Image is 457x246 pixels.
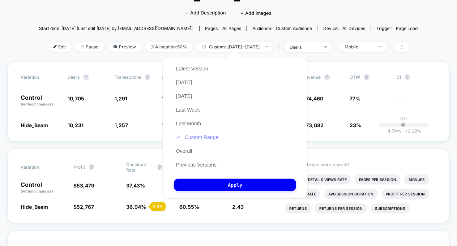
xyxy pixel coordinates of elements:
[385,128,401,134] span: -4.74 %
[396,26,418,31] span: Page Load
[345,44,374,49] div: Mobile
[403,121,405,127] p: |
[277,42,285,52] span: |
[127,182,145,189] span: 37.43 %
[174,79,194,86] button: [DATE]
[377,26,418,31] div: Trigger:
[179,204,199,210] span: 60.55 %
[285,203,311,213] li: Returns
[397,96,436,107] span: ---
[150,202,166,211] div: - 1.3 %
[405,128,408,134] span: +
[240,10,272,16] span: + Add Images
[364,74,370,80] button: ?
[400,116,407,121] p: 0%
[290,44,319,50] div: users
[73,182,94,189] span: $
[205,26,241,31] div: Pages:
[39,26,193,31] span: Start date: [DATE] (Last edit [DATE] by [EMAIL_ADDRESS][DOMAIN_NAME])
[324,74,330,80] button: ?
[145,42,193,52] span: Allocation: 50%
[108,42,142,52] span: Preview
[252,26,312,31] div: Audience:
[21,102,53,106] span: (without changes)
[174,93,194,99] button: [DATE]
[21,95,60,107] p: Control
[265,46,268,47] img: end
[21,204,48,210] span: Hide_Beam
[350,122,361,128] span: 23%
[174,65,210,72] button: Latest Version
[127,162,153,173] span: Checkout Rate
[202,45,206,48] img: calendar
[127,204,146,210] span: 36.94 %
[350,95,360,102] span: 77%
[21,182,66,194] p: Control
[196,42,273,52] span: Custom: [DATE] - [DATE]
[306,95,323,102] span: 74,460
[401,128,421,134] span: 2.22 %
[222,26,241,31] span: all pages
[68,95,84,102] span: 10,705
[77,204,94,210] span: 52,767
[145,74,150,80] button: ?
[75,42,104,52] span: Pause
[318,26,371,31] span: Device:
[21,122,48,128] span: Hide_Beam
[285,162,436,167] p: Would like to see more reports?
[174,107,202,113] button: Last Week
[174,179,296,191] button: Apply
[371,203,410,213] li: Subscriptions
[77,182,94,189] span: 53,479
[115,122,128,128] span: 1,257
[174,148,194,154] button: Overall
[397,74,436,80] span: CI
[324,189,378,199] li: Avg Session Duration
[381,189,429,199] li: Profit Per Session
[350,74,389,80] span: OTW
[53,45,57,48] img: edit
[306,122,324,128] span: 73,082
[81,45,84,48] img: end
[379,46,382,47] img: end
[21,74,60,80] span: Variation
[404,174,429,185] li: Signups
[174,134,221,141] button: Custom Range
[115,74,141,80] span: Transactions
[83,74,89,80] button: ?
[68,122,84,128] span: 10,231
[21,162,60,173] span: Variation
[355,174,401,185] li: Pages Per Session
[48,42,72,52] span: Edit
[174,161,219,168] button: Previous Versions
[276,26,312,31] span: Custom Audience
[232,204,244,210] span: 2.43
[115,95,127,102] span: 1,291
[343,26,366,31] span: all devices
[405,74,410,80] button: ?
[174,120,203,127] button: Last Month
[21,189,53,193] span: (without changes)
[151,45,154,49] img: rebalance
[73,164,85,170] span: Profit
[73,204,94,210] span: $
[285,174,351,185] li: Product Details Views Rate
[68,74,80,80] span: users
[315,203,367,213] li: Returns Per Session
[185,9,226,17] span: + Add Description
[89,164,94,170] button: ?
[324,46,327,48] img: end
